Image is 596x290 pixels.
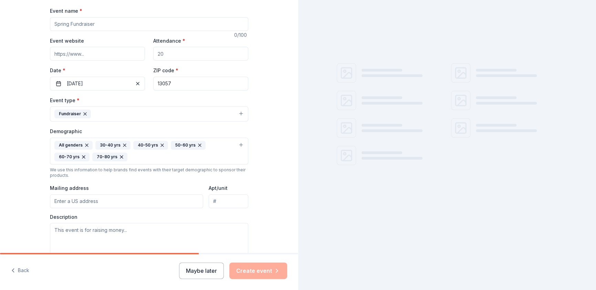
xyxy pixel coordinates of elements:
[153,77,248,90] input: 12345 (U.S. only)
[234,31,248,39] div: 0 /100
[179,262,224,279] button: Maybe later
[11,264,29,278] button: Back
[50,185,89,192] label: Mailing address
[95,141,130,150] div: 30-40 yrs
[209,185,228,192] label: Apt/unit
[50,194,203,208] input: Enter a US address
[54,109,91,118] div: Fundraiser
[50,67,145,74] label: Date
[50,138,248,164] button: All genders30-40 yrs40-50 yrs50-60 yrs60-70 yrs70-80 yrs
[50,37,84,44] label: Event website
[54,141,93,150] div: All genders
[54,152,90,161] div: 60-70 yrs
[50,167,248,178] div: We use this information to help brands find events with their target demographic to sponsor their...
[50,47,145,61] input: https://www...
[50,77,145,90] button: [DATE]
[50,8,82,14] label: Event name
[153,67,178,74] label: ZIP code
[50,97,80,104] label: Event type
[171,141,206,150] div: 50-60 yrs
[153,37,185,44] label: Attendance
[92,152,127,161] div: 70-80 yrs
[50,128,82,135] label: Demographic
[209,194,248,208] input: #
[50,106,248,121] button: Fundraiser
[50,214,77,221] label: Description
[153,47,248,61] input: 20
[50,17,248,31] input: Spring Fundraiser
[133,141,168,150] div: 40-50 yrs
